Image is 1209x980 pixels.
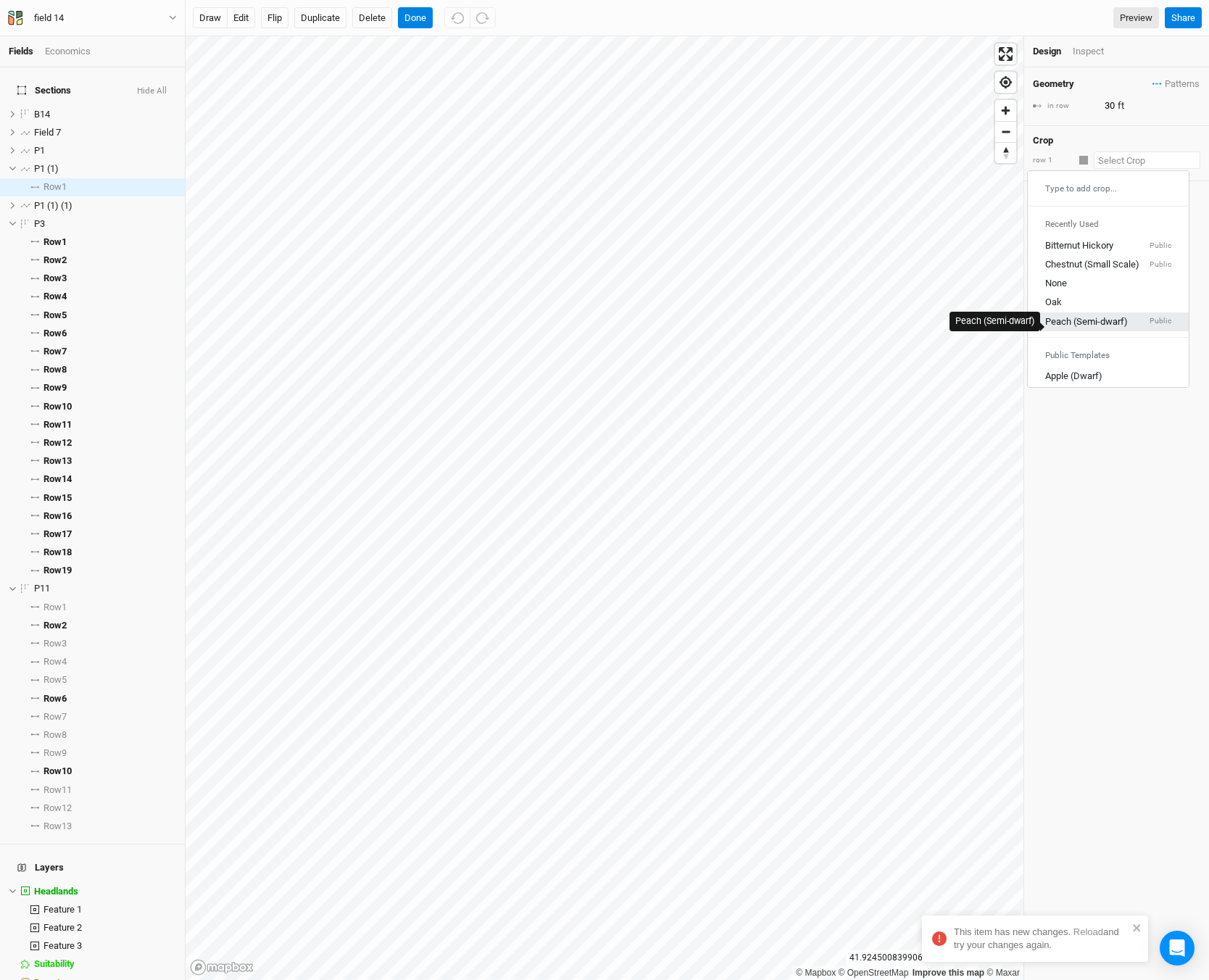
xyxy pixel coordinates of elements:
div: field 14 [34,11,64,25]
span: Row 11 [43,784,72,796]
button: Find my location [995,72,1016,93]
div: menu-options [1027,170,1189,388]
span: Row 7 [43,346,67,357]
button: Flip [261,7,288,29]
span: Row 9 [43,382,67,394]
span: This item has new changes. and try your changes again. [954,926,1119,950]
canvas: Map [186,36,1023,980]
div: Economics [45,45,91,58]
span: Feature 1 [43,904,82,915]
div: Open Intercom Messenger [1160,931,1195,966]
a: Improve this map [913,968,984,978]
span: Row 3 [43,638,67,649]
div: Feature 3 [43,940,176,952]
a: Maxar [986,968,1020,978]
div: Chestnut (Small Scale) [1045,258,1139,271]
button: Duplicate [294,7,346,29]
button: close [1132,921,1142,934]
div: Public Templates [1028,344,1189,367]
a: Mapbox [796,968,836,978]
span: Suitability [34,958,75,969]
small: Public [1150,241,1171,252]
button: Patterns [1152,76,1200,92]
div: Oak [1045,296,1062,310]
span: Row 4 [43,291,67,302]
div: in row [1033,101,1097,112]
span: Headlands [34,886,78,897]
span: Row 2 [43,620,67,631]
div: Feature 1 [43,904,176,915]
span: Row 19 [43,565,72,576]
button: Delete [352,7,392,29]
span: Row 16 [43,510,72,522]
span: Row 5 [43,310,67,321]
span: Row 8 [43,364,67,375]
a: OpenStreetMap [839,968,909,978]
button: Done [398,7,433,29]
span: Row 1 [43,236,67,248]
button: Enter fullscreen [995,43,1016,65]
a: Fields [9,46,33,57]
small: Public [1150,317,1171,328]
span: Reset bearing to north [995,143,1016,163]
span: Row 12 [43,437,72,449]
div: Feature 2 [43,922,176,934]
span: Row 10 [43,765,72,777]
span: P1 (1) (1) [34,200,72,211]
button: Zoom out [995,121,1016,142]
button: Undo (^z) [444,7,470,29]
span: Row 9 [43,747,67,759]
span: Row 8 [43,729,67,741]
div: Peach (Semi-dwarf) [955,315,1034,328]
div: Inspect [1073,45,1124,58]
span: Row 6 [43,328,67,339]
h4: Geometry [1033,78,1074,90]
span: Row 12 [43,802,72,814]
span: Row 13 [43,821,72,832]
div: row 1 [1033,155,1069,166]
span: Feature 2 [43,922,82,933]
span: Row 17 [43,528,72,540]
div: P1 (1) (1) [34,200,176,212]
span: Row 11 [43,419,72,431]
span: Row 6 [43,693,67,705]
div: Suitability [34,958,176,970]
div: Apple (Dwarf) [1045,370,1102,383]
span: Row 10 [43,401,72,412]
div: Type to add crop... [1028,177,1189,200]
div: Peach (Semi-dwarf) [1045,315,1128,328]
div: Field 7 [34,127,176,138]
span: Row 14 [43,473,72,485]
span: P1 (1) [34,163,59,174]
button: field 14 [7,10,178,26]
h4: Crop [1033,135,1053,146]
button: Share [1165,7,1202,29]
span: Row 4 [43,656,67,668]
span: P1 [34,145,45,156]
span: Row 2 [43,254,67,266]
div: Recently Used [1028,213,1189,236]
span: Patterns [1152,77,1200,91]
a: Mapbox logo [190,959,254,976]
span: Row 1 [43,181,67,193]
span: P3 [34,218,45,229]
div: P1 (1) [34,163,176,175]
div: 41.92450083990605 , -74.07359638272538 [846,950,1023,966]
span: B14 [34,109,50,120]
button: Reset bearing to north [995,142,1016,163]
div: Bitternut Hickory [1045,239,1113,252]
input: Select Crop [1094,151,1200,169]
span: Row 15 [43,492,72,504]
button: Zoom in [995,100,1016,121]
span: Row 13 [43,455,72,467]
span: P11 [34,583,50,594]
span: Row 5 [43,674,67,686]
button: draw [193,7,228,29]
a: Reload [1073,926,1103,937]
div: None [1045,278,1067,291]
